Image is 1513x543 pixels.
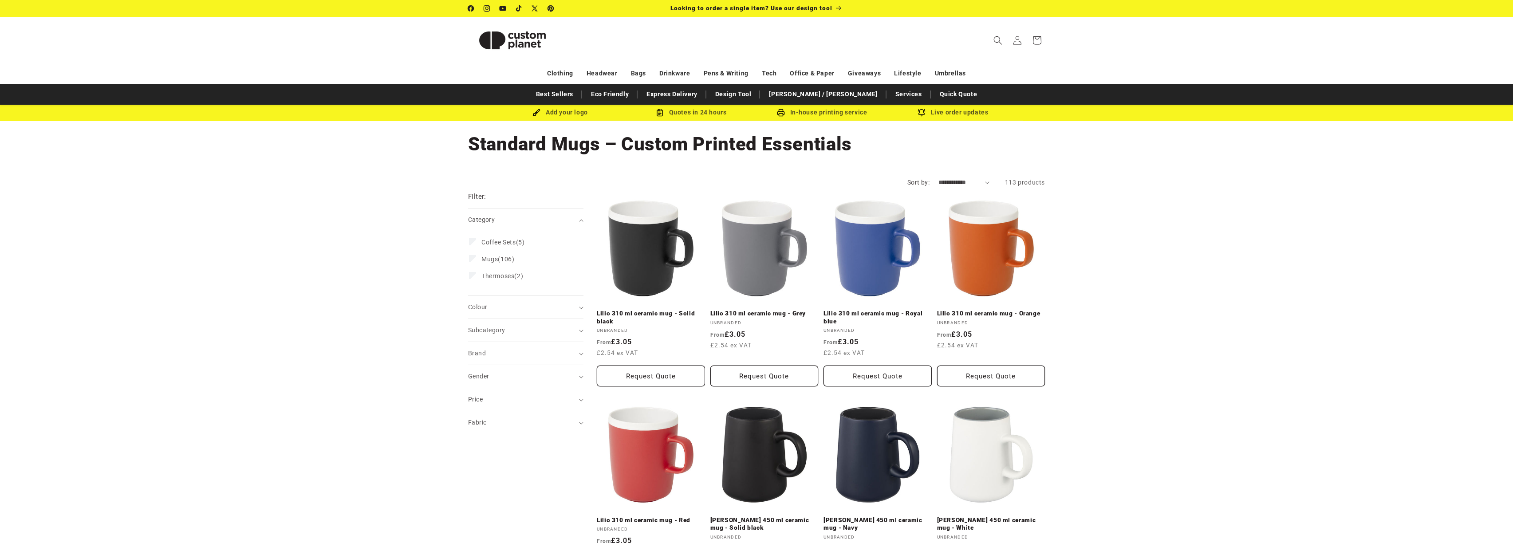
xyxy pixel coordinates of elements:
[468,296,583,319] summary: Colour (0 selected)
[468,216,495,223] span: Category
[481,256,498,263] span: Mugs
[790,66,834,81] a: Office & Paper
[495,107,626,118] div: Add your logo
[468,350,486,357] span: Brand
[656,109,664,117] img: Order Updates Icon
[935,87,982,102] a: Quick Quote
[468,327,505,334] span: Subcategory
[465,17,560,63] a: Custom Planet
[823,366,932,386] button: Request Quote
[481,272,514,279] span: Thermoses
[762,66,776,81] a: Tech
[597,516,705,524] a: Lilio 310 ml ceramic mug - Red
[547,66,573,81] a: Clothing
[468,192,486,202] h2: Filter:
[532,87,578,102] a: Best Sellers
[937,516,1045,532] a: [PERSON_NAME] 450 ml ceramic mug - White
[935,66,966,81] a: Umbrellas
[597,310,705,325] a: Lilio 310 ml ceramic mug - Solid black
[891,87,926,102] a: Services
[918,109,926,117] img: Order updates
[894,66,921,81] a: Lifestyle
[468,132,1045,156] h1: Standard Mugs – Custom Printed Essentials
[642,87,702,102] a: Express Delivery
[481,238,524,246] span: (5)
[756,107,887,118] div: In-house printing service
[1005,179,1045,186] span: 113 products
[481,239,516,246] span: Coffee Sets
[887,107,1018,118] div: Live order updates
[907,179,930,186] label: Sort by:
[764,87,882,102] a: [PERSON_NAME] / [PERSON_NAME]
[597,366,705,386] button: Request Quote
[937,366,1045,386] button: Request Quote
[468,388,583,411] summary: Price
[587,66,618,81] a: Headwear
[711,87,756,102] a: Design Tool
[587,87,633,102] a: Eco Friendly
[468,365,583,388] summary: Gender (0 selected)
[468,419,486,426] span: Fabric
[659,66,690,81] a: Drinkware
[532,109,540,117] img: Brush Icon
[670,4,832,12] span: Looking to order a single item? Use our design tool
[823,516,932,532] a: [PERSON_NAME] 450 ml ceramic mug - Navy
[631,66,646,81] a: Bags
[481,255,514,263] span: (106)
[988,31,1008,50] summary: Search
[468,396,483,403] span: Price
[777,109,785,117] img: In-house printing
[468,373,489,380] span: Gender
[468,342,583,365] summary: Brand (0 selected)
[481,272,523,280] span: (2)
[937,310,1045,318] a: Lilio 310 ml ceramic mug - Orange
[710,516,819,532] a: [PERSON_NAME] 450 ml ceramic mug - Solid black
[704,66,749,81] a: Pens & Writing
[710,310,819,318] a: Lilio 310 ml ceramic mug - Grey
[468,319,583,342] summary: Subcategory (0 selected)
[710,366,819,386] button: Request Quote
[468,411,583,434] summary: Fabric (0 selected)
[626,107,756,118] div: Quotes in 24 hours
[468,303,487,311] span: Colour
[468,20,557,60] img: Custom Planet
[848,66,881,81] a: Giveaways
[468,209,583,231] summary: Category (0 selected)
[823,310,932,325] a: Lilio 310 ml ceramic mug - Royal blue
